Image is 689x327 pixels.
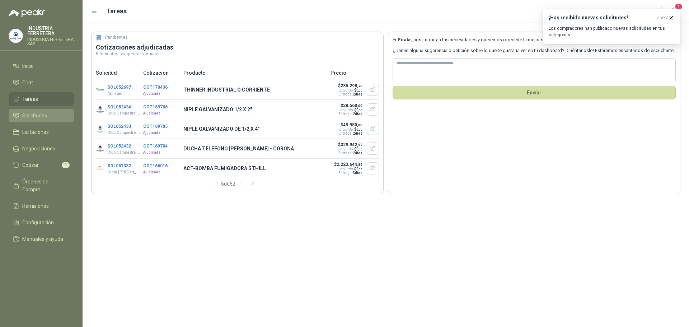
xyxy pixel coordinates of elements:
div: Incluido [339,88,353,92]
p: Entrega: [338,151,362,155]
a: Órdenes de Compra [9,175,74,196]
a: Manuales y ayuda [9,232,74,246]
p: INDUSTRIA FERRETERA [27,26,74,36]
p: Club Campestre de Cali [107,111,140,116]
span: ,00 [358,128,362,131]
img: Company Logo [96,164,104,173]
span: 49.980 [343,122,362,127]
p: Cotización [143,69,179,77]
button: COT169705 [143,124,168,129]
span: Licitaciones [22,128,49,136]
span: 9 [62,162,70,168]
div: Incluido [339,127,353,131]
h3: Cotizaciones adjudicadas [96,43,379,52]
p: $ [334,162,362,167]
div: Incluido [339,147,353,151]
a: Cotizar9 [9,158,74,172]
button: Envíar [393,86,676,99]
p: Entrega: [334,171,362,175]
span: ,00 [357,123,362,127]
div: Incluido [339,167,353,171]
span: ,85 [357,163,362,167]
p: $ [338,83,362,88]
img: Logo peakr [9,9,45,17]
p: Ajudicada [143,150,179,155]
span: 0 [356,127,362,131]
span: 2 días [353,112,362,116]
p: ACT-BOMBA FUMIGADORA STHILL [183,164,326,172]
p: Precio [331,69,379,77]
span: ,97 [357,143,362,147]
p: Solicitud [96,69,139,77]
h5: Pendientes [105,34,128,41]
a: Tareas [9,92,74,106]
div: 1 - 5 de 52 [216,178,258,190]
span: 3 días [353,171,362,175]
span: 2 días [353,92,362,96]
span: ,00 [358,89,362,92]
span: $ [354,108,362,112]
span: 1 [675,3,683,10]
span: ,00 [358,109,362,112]
span: Órdenes de Compra [22,178,67,193]
p: NIPLE GALVANIZADO 1/2 X 2" [183,106,326,113]
span: 0 [356,167,362,171]
p: Santa [PERSON_NAME] [107,169,140,175]
p: DUCHA TELEFONO [PERSON_NAME] - CORONA [183,145,326,153]
span: 2.223.644 [337,162,362,167]
p: Ajudicada [143,130,179,136]
img: Company Logo [96,144,104,153]
span: Cotizar [22,161,39,169]
span: 2 días [353,131,362,135]
button: COT169704 [143,144,168,149]
span: Negociaciones [22,145,55,153]
span: ,00 [358,148,362,151]
a: Inicio [9,59,74,73]
span: Configuración [22,219,54,226]
span: 2 días [353,151,362,155]
p: Pendientes por generar remisión [96,52,379,56]
p: $ [338,103,362,108]
button: ¡Has recibido nuevas solicitudes!ahora Los compradores han publicado nuevas solicitudes en tus ca... [543,9,680,44]
span: ,00 [357,104,362,108]
button: COT166016 [143,163,168,168]
button: SOL052697 [107,85,131,90]
span: Chat [22,79,33,87]
span: $ [354,88,362,92]
p: Entrega: [338,92,362,96]
p: $ [338,122,362,127]
span: $ [354,127,362,131]
p: Los compradores han publicado nuevas solicitudes en tus categorías. [549,25,674,38]
img: Company Logo [9,29,23,43]
span: ahora [657,15,669,21]
a: Solicitudes [9,109,74,122]
a: Licitaciones [9,125,74,139]
p: INDUSTRIA FERRETERA SAS [27,37,74,46]
span: Solicitudes [22,112,47,120]
span: 235.298 [341,83,362,88]
span: $ [354,147,362,151]
span: ,70 [357,84,362,88]
span: Inicio [22,62,34,70]
span: 28.560 [343,103,362,108]
p: ¿Tienes alguna sugerencia o petición sobre lo que te gustaría ver en tu dashboard? ¡Cuéntanoslo! ... [393,47,676,54]
img: Company Logo [96,105,104,114]
p: Ajudicada [143,111,179,116]
a: Configuración [9,216,74,229]
button: 1 [667,5,680,18]
span: Tareas [22,95,38,103]
p: Ajudicada [143,91,179,97]
p: Entrega: [338,112,362,116]
p: $ [338,142,362,147]
div: Incluido [339,108,353,112]
span: $ [354,167,362,171]
span: Manuales y ayuda [22,235,63,243]
p: Producto [183,69,326,77]
p: Ajudicada [143,169,179,175]
span: 0 [356,88,362,92]
button: SOL051332 [107,163,131,168]
p: THINNER INDUSTRIAL O CORRIENTE [183,86,326,94]
button: SOL052433 [107,124,131,129]
span: ,00 [358,168,362,171]
span: 329.942 [341,142,362,147]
